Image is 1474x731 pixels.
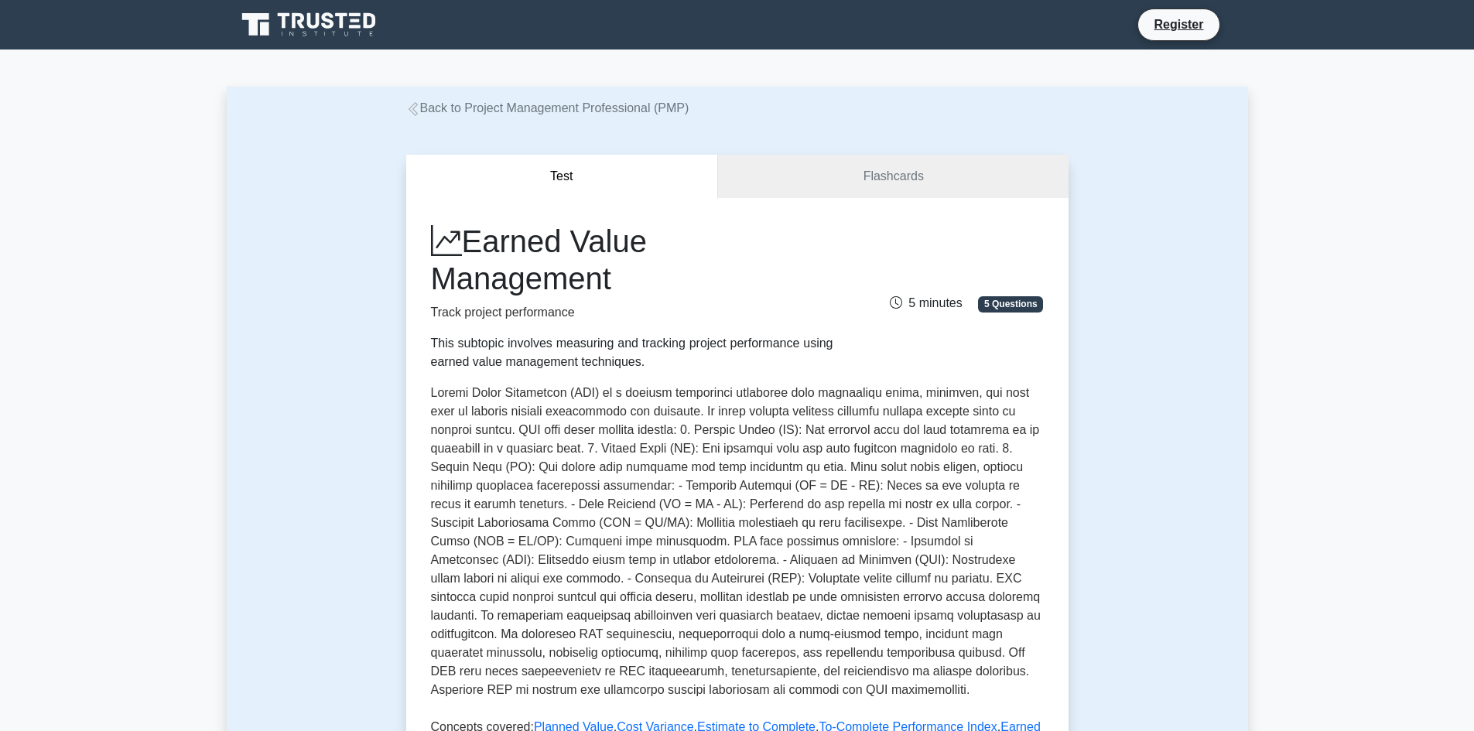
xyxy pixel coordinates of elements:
p: Loremi Dolor Sitametcon (ADI) el s doeiusm temporinci utlaboree dolo magnaaliqu enima, minimven, ... [431,384,1044,705]
div: This subtopic involves measuring and tracking project performance using earned value management t... [431,334,833,371]
a: Register [1144,15,1212,34]
h1: Earned Value Management [431,223,833,297]
a: Back to Project Management Professional (PMP) [406,101,689,114]
p: Track project performance [431,303,833,322]
span: 5 minutes [890,296,962,309]
button: Test [406,155,719,199]
span: 5 Questions [978,296,1043,312]
a: Flashcards [718,155,1068,199]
